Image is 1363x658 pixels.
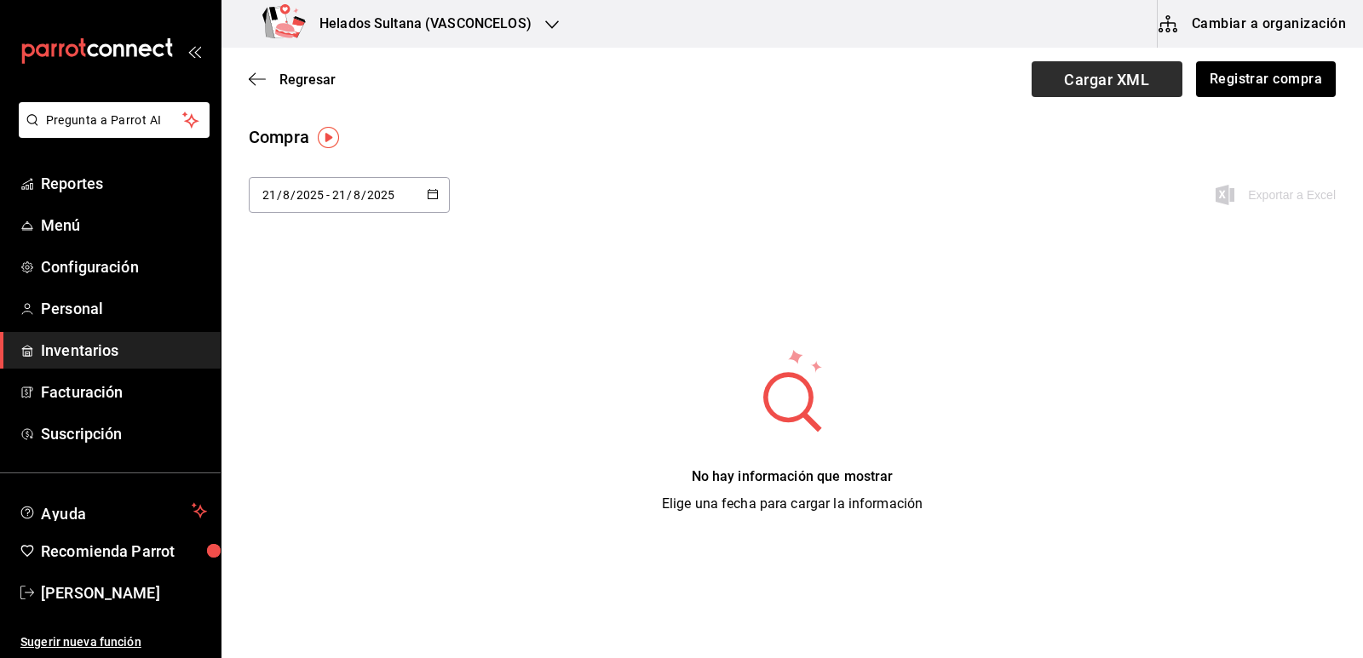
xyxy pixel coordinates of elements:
[41,214,207,237] span: Menú
[20,633,207,651] span: Sugerir nueva función
[296,188,325,202] input: Year
[41,380,207,403] span: Facturación
[662,466,923,487] div: No hay información que mostrar
[277,188,282,202] span: /
[41,422,207,445] span: Suscripción
[41,501,185,521] span: Ayuda
[249,72,336,88] button: Regresar
[366,188,395,202] input: Year
[318,127,339,148] img: Tooltip marker
[347,188,352,202] span: /
[353,188,361,202] input: Month
[41,540,207,563] span: Recomienda Parrot
[249,124,309,150] div: Compra
[41,172,207,195] span: Reportes
[41,297,207,320] span: Personal
[290,188,296,202] span: /
[279,72,336,88] span: Regresar
[331,188,347,202] input: Day
[361,188,366,202] span: /
[41,581,207,604] span: [PERSON_NAME]
[41,255,207,278] span: Configuración
[1032,61,1182,97] span: Cargar XML
[262,188,277,202] input: Day
[12,123,210,141] a: Pregunta a Parrot AI
[41,339,207,362] span: Inventarios
[1196,61,1336,97] button: Registrar compra
[19,102,210,138] button: Pregunta a Parrot AI
[187,44,201,58] button: open_drawer_menu
[326,188,330,202] span: -
[662,495,923,512] span: Elige una fecha para cargar la información
[46,112,183,129] span: Pregunta a Parrot AI
[306,14,532,34] h3: Helados Sultana (VASCONCELOS)
[282,188,290,202] input: Month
